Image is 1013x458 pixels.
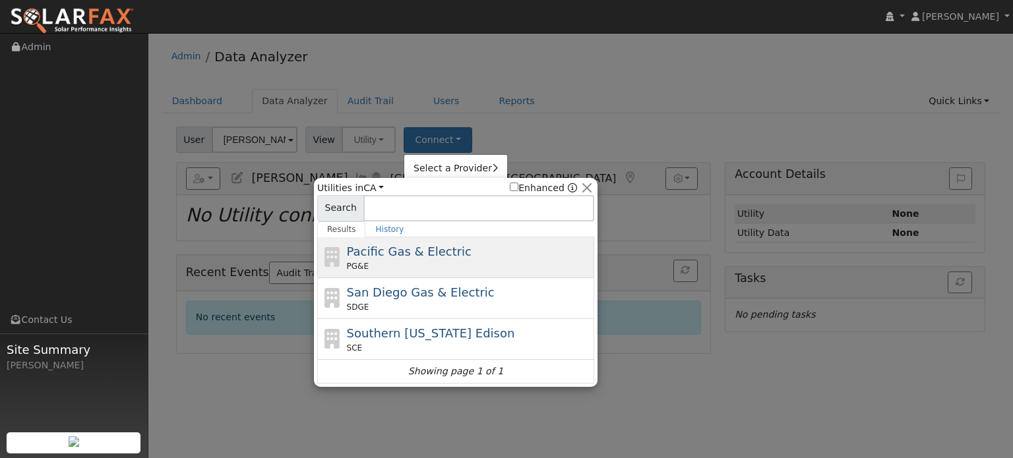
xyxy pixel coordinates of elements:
[404,159,507,178] a: Select a Provider
[347,244,472,258] span: Pacific Gas & Electric
[510,183,518,191] input: Enhanced
[10,7,134,35] img: SolarFax
[347,326,515,340] span: Southern [US_STATE] Edison
[7,341,141,358] span: Site Summary
[510,181,565,195] label: Enhanced
[568,183,577,193] a: Enhanced Providers
[347,342,363,354] span: SCE
[347,301,369,313] span: SDGE
[317,221,366,237] a: Results
[365,221,414,237] a: History
[347,260,369,272] span: PG&E
[7,358,141,372] div: [PERSON_NAME]
[317,195,364,221] span: Search
[347,285,495,299] span: San Diego Gas & Electric
[363,183,384,193] a: CA
[317,181,384,195] span: Utilities in
[408,364,503,378] i: Showing page 1 of 1
[510,181,577,195] span: Show enhanced providers
[922,11,999,22] span: [PERSON_NAME]
[69,436,79,447] img: retrieve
